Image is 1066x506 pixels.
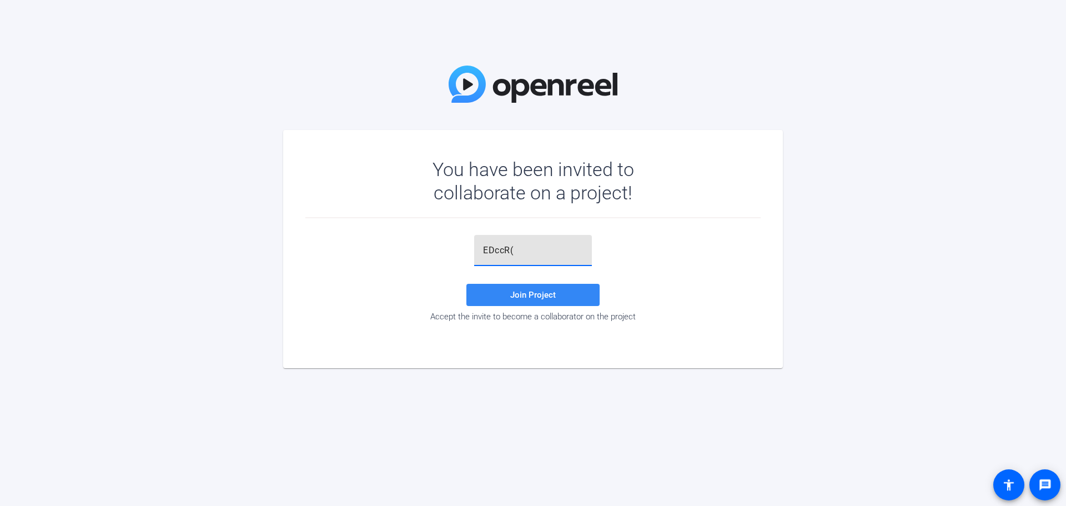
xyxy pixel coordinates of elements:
[483,244,583,257] input: Password
[449,66,617,103] img: OpenReel Logo
[466,284,600,306] button: Join Project
[1002,478,1015,492] mat-icon: accessibility
[1038,478,1052,492] mat-icon: message
[400,158,666,204] div: You have been invited to collaborate on a project!
[305,312,761,322] div: Accept the invite to become a collaborator on the project
[510,290,556,300] span: Join Project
